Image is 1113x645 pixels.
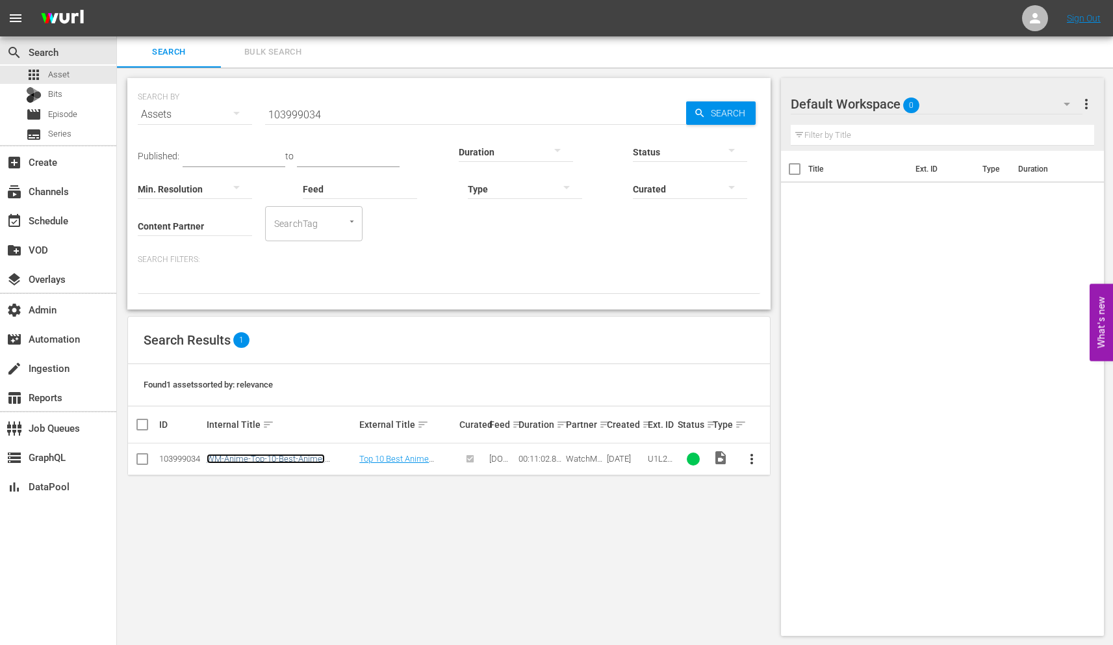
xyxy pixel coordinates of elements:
span: Search Results [144,332,231,348]
span: Reports [6,390,22,406]
div: Partner [566,417,603,432]
span: Found 1 assets sorted by: relevance [144,380,273,389]
span: Search [706,101,756,125]
span: sort [512,419,524,430]
span: Search [6,45,22,60]
span: Schedule [6,213,22,229]
span: Published: [138,151,179,161]
span: Search [125,45,213,60]
span: Ingestion [6,361,22,376]
div: ID [159,419,203,430]
th: Duration [1010,151,1088,187]
div: Default Workspace [791,86,1082,122]
div: Created [607,417,644,432]
span: GraphQL [6,450,22,466]
span: U1L2A0 [648,454,672,473]
th: Type [975,151,1010,187]
div: Type [713,417,732,432]
span: to [285,151,294,161]
span: more_vert [744,451,760,467]
div: Curated [459,419,485,430]
span: Bits [48,88,62,101]
span: Asset [26,67,42,83]
span: sort [417,419,429,430]
div: External Title [359,417,455,432]
span: Series [48,127,71,140]
div: Assets [138,96,252,133]
span: Bulk Search [229,45,317,60]
th: Ext. ID [908,151,975,187]
th: Title [808,151,908,187]
div: 00:11:02.862 [518,454,562,464]
span: Job Queues [6,421,22,436]
span: Channels [6,184,22,200]
span: Overlays [6,272,22,287]
div: Ext. ID [648,419,673,430]
span: sort [642,419,654,430]
span: more_vert [1079,96,1094,112]
span: 0 [903,92,919,119]
span: DataPool [6,479,22,495]
span: Episode [26,107,42,122]
button: more_vert [736,443,767,475]
span: sort [556,419,568,430]
a: Top 10 Best Anime Fighters [359,454,434,473]
span: Create [6,155,22,170]
span: Automation [6,332,22,347]
span: Series [26,127,42,142]
div: Bits [26,87,42,103]
a: Sign Out [1067,13,1101,23]
span: 1 [233,332,249,348]
span: Asset [48,68,70,81]
span: VOD [6,243,22,258]
span: menu [8,10,23,26]
span: sort [262,419,274,430]
a: WM-Anime-Top-10-Best-Anime-Fighters_U1L2A0-EN_VIDEO.mov [207,454,327,473]
img: ans4CAIJ8jUAAAAAAAAAAAAAAAAAAAAAAAAgQb4GAAAAAAAAAAAAAAAAAAAAAAAAJMjXAAAAAAAAAAAAAAAAAAAAAAAAgAT5G... [31,3,94,34]
span: Video [713,450,728,466]
button: Open Feedback Widget [1090,284,1113,362]
div: 103999034 [159,454,203,464]
span: sort [706,419,718,430]
span: Admin [6,302,22,318]
button: Search [686,101,756,125]
button: Open [346,215,358,228]
div: Status [678,417,709,432]
span: WatchMojo [566,454,602,473]
div: [DATE] [607,454,644,464]
div: Duration [518,417,562,432]
span: sort [599,419,611,430]
div: Feed [489,417,515,432]
span: [DOMAIN_NAME]> [PERSON_NAME] [489,454,513,512]
span: Episode [48,108,77,121]
button: more_vert [1079,88,1094,120]
p: Search Filters: [138,254,760,265]
div: Internal Title [207,417,356,432]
